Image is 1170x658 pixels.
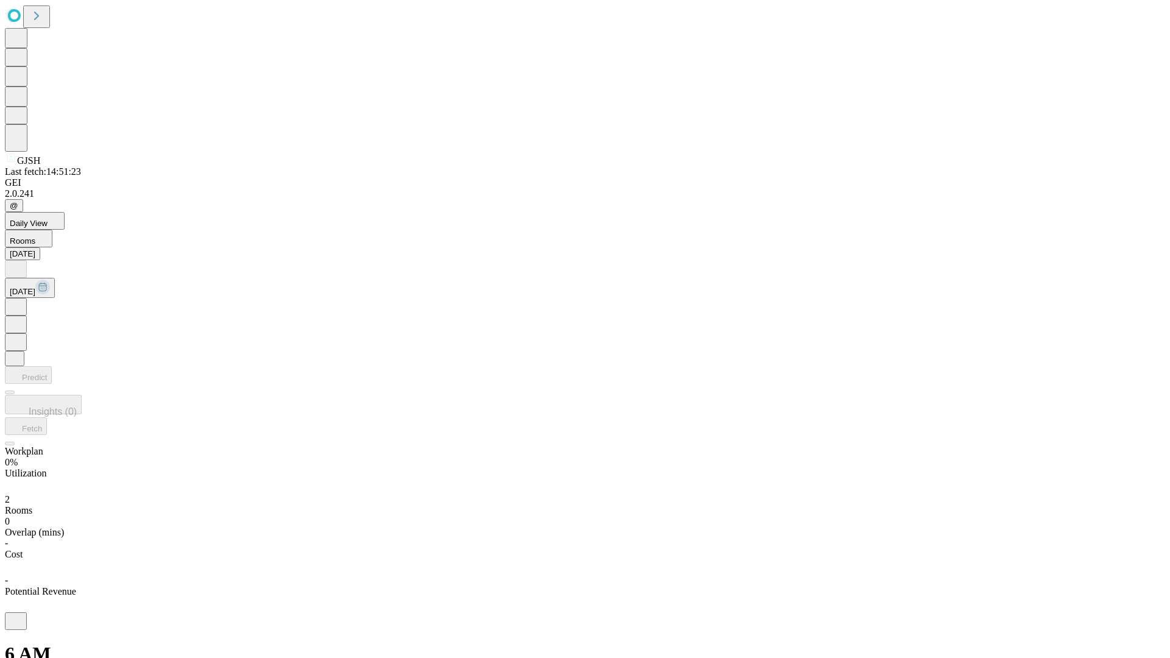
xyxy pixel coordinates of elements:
span: 0 [5,516,10,526]
span: 0% [5,457,18,467]
span: Daily View [10,219,48,228]
button: [DATE] [5,278,55,298]
span: Workplan [5,446,43,456]
button: Fetch [5,417,47,435]
span: [DATE] [10,287,35,296]
button: Predict [5,366,52,384]
span: 2 [5,494,10,504]
button: @ [5,199,23,212]
button: Insights (0) [5,395,82,414]
span: Potential Revenue [5,586,76,596]
button: [DATE] [5,247,40,260]
span: Utilization [5,468,46,478]
span: Rooms [10,236,35,246]
span: Overlap (mins) [5,527,64,537]
span: Last fetch: 14:51:23 [5,166,81,177]
button: Rooms [5,230,52,247]
span: Rooms [5,505,32,515]
span: Cost [5,549,23,559]
span: - [5,575,8,585]
span: - [5,538,8,548]
div: GEI [5,177,1165,188]
button: Daily View [5,212,65,230]
span: GJSH [17,155,40,166]
div: 2.0.241 [5,188,1165,199]
span: @ [10,201,18,210]
span: Insights (0) [29,406,77,417]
